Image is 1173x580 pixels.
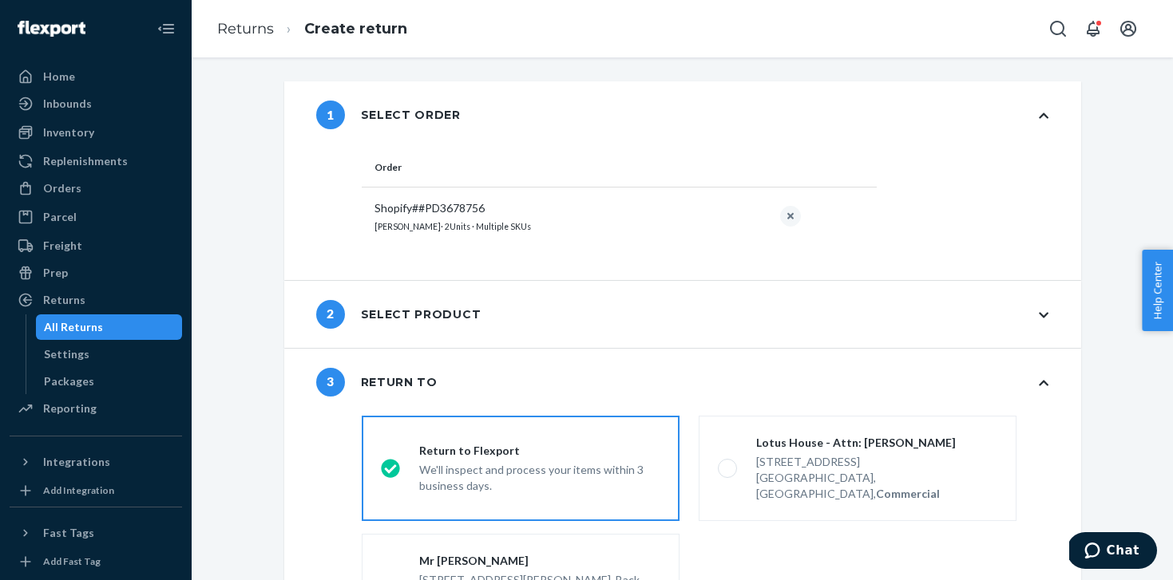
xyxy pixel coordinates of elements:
div: Select product [316,300,481,329]
a: Freight [10,233,182,258]
button: Close Navigation [150,13,182,45]
div: [GEOGRAPHIC_DATA], [GEOGRAPHIC_DATA], [756,470,997,502]
div: Return to [316,368,438,397]
a: Create return [304,20,407,37]
div: Settings [44,346,89,362]
div: Freight [43,238,82,254]
a: Replenishments [10,148,182,174]
button: Open account menu [1112,13,1144,45]
div: Returns [43,292,85,308]
div: Add Fast Tag [43,554,101,568]
a: Prep [10,260,182,286]
button: Help Center [1142,250,1173,331]
button: Open Search Box [1042,13,1074,45]
img: Flexport logo [18,21,85,37]
button: Open notifications [1077,13,1109,45]
a: Returns [217,20,274,37]
div: Reporting [43,400,97,416]
div: Return to Flexport [419,443,660,459]
a: Home [10,64,182,89]
a: Inbounds [10,91,182,116]
div: Inbounds [43,96,92,112]
div: Fast Tags [43,525,94,541]
a: Reporting [10,396,182,421]
a: Add Fast Tag [10,552,182,571]
button: Fast Tags [10,520,182,546]
div: Home [43,69,75,85]
th: Order [362,148,774,187]
a: Returns [10,287,182,313]
span: 2 [316,300,345,329]
sub: [PERSON_NAME] · 2 Units · Multiple SKUs [374,222,531,231]
a: Inventory [10,120,182,145]
div: Replenishments [43,153,128,169]
div: Packages [44,373,94,389]
span: 1 [316,101,345,129]
span: Shopify # #PD3678756 [374,201,485,215]
div: [STREET_ADDRESS] [756,454,997,470]
a: Settings [36,341,183,367]
strong: Commercial [876,487,940,500]
span: 3 [316,368,345,397]
a: Orders [10,176,182,201]
div: Parcel [43,209,77,225]
a: Parcel [10,204,182,230]
ol: breadcrumbs [204,6,420,53]
a: Packages [36,369,183,394]
div: We'll inspect and process your items within 3 business days. [419,459,660,494]
button: Integrations [10,449,182,475]
button: Reset [780,206,801,227]
a: Add Integration [10,481,182,500]
div: Inventory [43,124,94,140]
div: Orders [43,180,81,196]
div: All Returns [44,319,103,335]
div: Select order [316,101,461,129]
div: Add Integration [43,483,114,497]
iframe: Opens a widget where you can chat to one of our agents [1069,532,1157,572]
div: Lotus House - Attn: [PERSON_NAME] [756,435,997,451]
div: Integrations [43,454,110,470]
a: All Returns [36,314,183,340]
div: Mr [PERSON_NAME] [419,553,660,569]
div: Prep [43,265,68,281]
